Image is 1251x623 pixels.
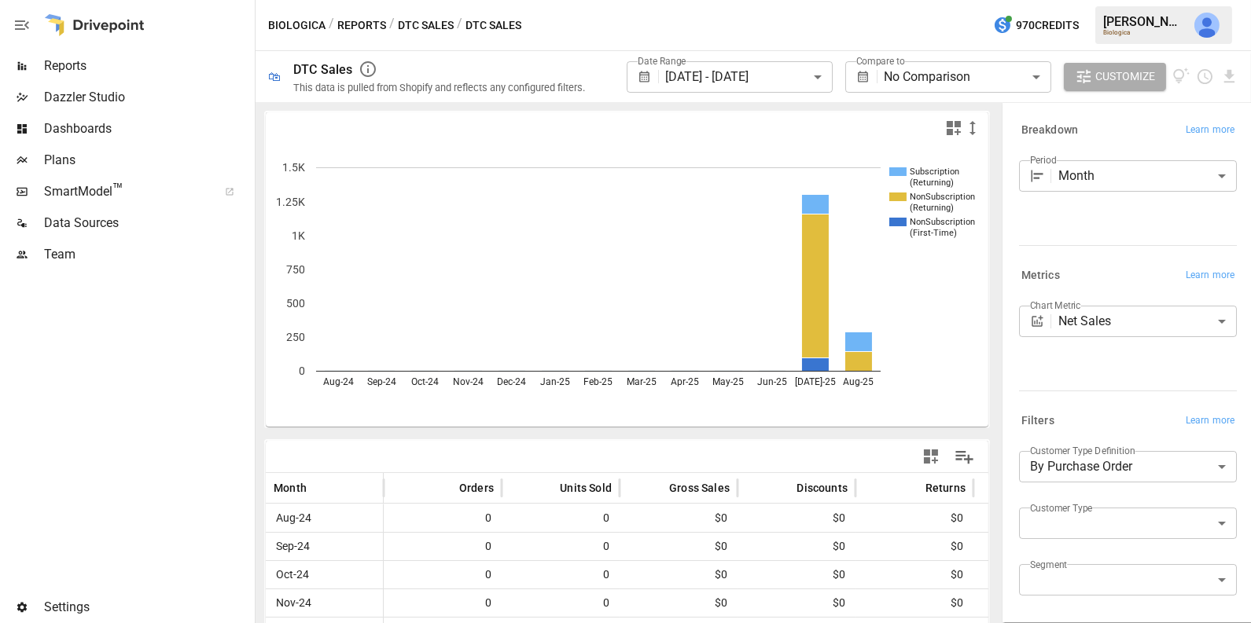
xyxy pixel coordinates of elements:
[112,180,123,200] span: ™
[797,480,848,496] span: Discounts
[745,589,848,617] span: $0
[757,376,787,387] text: Jun-25
[1220,68,1238,86] button: Download report
[266,144,989,427] svg: A chart.
[910,203,954,213] text: (Returning)
[392,533,494,560] span: 0
[910,167,959,177] text: Subscription
[286,263,305,276] text: 750
[1186,123,1234,138] span: Learn more
[1185,3,1229,47] button: Julie Wilton
[773,477,795,499] button: Sort
[910,178,954,188] text: (Returning)
[863,533,966,560] span: $0
[44,182,208,201] span: SmartModel
[1030,153,1057,167] label: Period
[286,297,305,310] text: 500
[1095,67,1155,86] span: Customize
[843,376,874,387] text: Aug-25
[627,561,730,588] span: $0
[293,82,585,93] div: This data is pulled from Shopify and reflects any configured filters.
[884,61,1050,93] div: No Comparison
[745,561,848,588] span: $0
[411,376,439,387] text: Oct-24
[863,589,966,617] span: $0
[436,477,458,499] button: Sort
[274,589,314,617] span: Nov-24
[584,376,613,387] text: Feb-25
[44,245,252,264] span: Team
[44,119,252,138] span: Dashboards
[392,589,494,617] span: 0
[638,54,686,68] label: Date Range
[268,16,326,35] button: Biologica
[293,62,352,77] div: DTC Sales
[276,196,305,208] text: 1.25K
[1030,558,1067,571] label: Segment
[1016,16,1079,35] span: 970 Credits
[44,214,252,233] span: Data Sources
[286,331,305,343] text: 250
[274,561,311,588] span: Oct-24
[627,589,730,617] span: $0
[1064,63,1166,91] button: Customize
[1194,13,1220,38] img: Julie Wilton
[981,589,1084,617] span: $0
[299,365,305,377] text: 0
[627,533,730,560] span: $0
[1186,413,1234,429] span: Learn more
[510,589,612,617] span: 0
[457,16,462,35] div: /
[560,480,612,496] span: Units Sold
[274,533,312,560] span: Sep-24
[536,477,558,499] button: Sort
[910,217,975,227] text: NonSubscription
[337,16,386,35] button: Reports
[981,504,1084,532] span: $0
[987,11,1085,40] button: 970Credits
[1058,306,1237,337] div: Net Sales
[902,477,924,499] button: Sort
[863,504,966,532] span: $0
[292,229,305,242] text: 1K
[1196,68,1214,86] button: Schedule report
[1186,268,1234,284] span: Learn more
[947,439,982,475] button: Manage Columns
[389,16,395,35] div: /
[795,376,836,387] text: [DATE]-25
[274,480,307,496] span: Month
[497,376,526,387] text: Dec-24
[910,228,957,238] text: (First-Time)
[282,161,305,174] text: 1.5K
[510,561,612,588] span: 0
[453,376,484,387] text: Nov-24
[1172,63,1190,91] button: View documentation
[671,376,699,387] text: Apr-25
[274,504,314,532] span: Aug-24
[510,533,612,560] span: 0
[910,192,975,202] text: NonSubscription
[745,533,848,560] span: $0
[1103,14,1185,29] div: [PERSON_NAME]
[44,151,252,170] span: Plans
[627,504,730,532] span: $0
[745,504,848,532] span: $0
[367,376,396,387] text: Sep-24
[669,480,730,496] span: Gross Sales
[646,477,668,499] button: Sort
[856,54,905,68] label: Compare to
[1058,160,1237,192] div: Month
[1019,451,1237,482] div: By Purchase Order
[863,561,966,588] span: $0
[981,533,1084,560] span: $0
[392,504,494,532] span: 0
[323,376,354,387] text: Aug-24
[925,480,966,496] span: Returns
[540,376,570,387] text: Jan-25
[392,561,494,588] span: 0
[665,61,832,93] div: [DATE] - [DATE]
[308,477,330,499] button: Sort
[1103,29,1185,36] div: Biologica
[712,376,744,387] text: May-25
